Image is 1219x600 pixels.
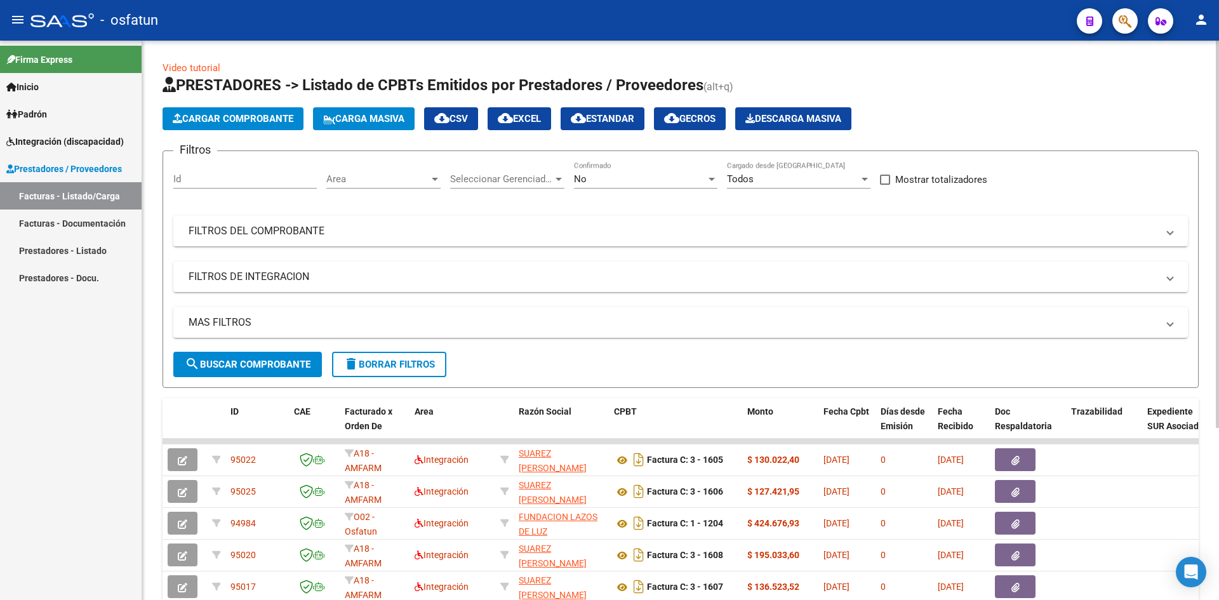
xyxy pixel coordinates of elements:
span: 95017 [230,582,256,592]
span: Borrar Filtros [343,359,435,370]
span: Trazabilidad [1071,406,1122,417]
div: 20278423256 [519,573,604,600]
mat-panel-title: FILTROS DE INTEGRACION [189,270,1157,284]
span: Fecha Cpbt [823,406,869,417]
i: Descargar documento [630,577,647,597]
span: [DATE] [938,455,964,465]
span: Monto [747,406,773,417]
span: A18 - AMFARM [345,448,382,473]
i: Descargar documento [630,513,647,533]
span: A18 - AMFARM [345,543,382,568]
button: Borrar Filtros [332,352,446,377]
strong: $ 195.033,60 [747,550,799,560]
mat-panel-title: MAS FILTROS [189,316,1157,330]
button: Estandar [561,107,644,130]
span: [DATE] [823,550,849,560]
span: (alt+q) [703,81,733,93]
mat-panel-title: FILTROS DEL COMPROBANTE [189,224,1157,238]
span: No [574,173,587,185]
mat-icon: cloud_download [571,110,586,126]
span: Firma Express [6,53,72,67]
div: 20278423256 [519,478,604,505]
button: Gecros [654,107,726,130]
mat-expansion-panel-header: FILTROS DEL COMPROBANTE [173,216,1188,246]
span: EXCEL [498,113,541,124]
mat-icon: person [1194,12,1209,27]
app-download-masive: Descarga masiva de comprobantes (adjuntos) [735,107,851,130]
span: Facturado x Orden De [345,406,392,431]
span: 95020 [230,550,256,560]
span: 0 [881,582,886,592]
span: 0 [881,550,886,560]
h3: Filtros [173,141,217,159]
span: A18 - AMFARM [345,480,382,505]
mat-icon: delete [343,356,359,371]
span: Días desde Emisión [881,406,925,431]
mat-icon: cloud_download [664,110,679,126]
span: FUNDACION LAZOS DE LUZ [519,512,597,537]
span: Razón Social [519,406,571,417]
span: Integración (discapacidad) [6,135,124,149]
span: [DATE] [938,550,964,560]
mat-icon: cloud_download [434,110,450,126]
span: [DATE] [823,582,849,592]
span: 0 [881,486,886,497]
datatable-header-cell: Días desde Emisión [876,398,933,454]
span: [DATE] [938,582,964,592]
span: Todos [727,173,754,185]
datatable-header-cell: Monto [742,398,818,454]
div: Open Intercom Messenger [1176,557,1206,587]
span: 0 [881,455,886,465]
strong: Factura C: 3 - 1608 [647,550,723,561]
span: Integración [415,455,469,465]
span: 95025 [230,486,256,497]
datatable-header-cell: CAE [289,398,340,454]
span: CAE [294,406,310,417]
span: Estandar [571,113,634,124]
span: Gecros [664,113,716,124]
datatable-header-cell: Facturado x Orden De [340,398,410,454]
button: Carga Masiva [313,107,415,130]
span: [DATE] [823,518,849,528]
div: 20278423256 [519,542,604,568]
span: Area [326,173,429,185]
button: CSV [424,107,478,130]
span: Integración [415,582,469,592]
span: Integración [415,486,469,497]
span: [DATE] [938,518,964,528]
strong: Factura C: 1 - 1204 [647,519,723,529]
span: Area [415,406,434,417]
i: Descargar documento [630,450,647,470]
span: [DATE] [823,486,849,497]
mat-expansion-panel-header: MAS FILTROS [173,307,1188,338]
span: [DATE] [823,455,849,465]
span: Prestadores / Proveedores [6,162,122,176]
span: Inicio [6,80,39,94]
span: Descarga Masiva [745,113,841,124]
button: Descarga Masiva [735,107,851,130]
datatable-header-cell: CPBT [609,398,742,454]
span: Doc Respaldatoria [995,406,1052,431]
strong: $ 127.421,95 [747,486,799,497]
span: 94984 [230,518,256,528]
a: Video tutorial [163,62,220,74]
span: Integración [415,518,469,528]
span: SUAREZ [PERSON_NAME] [519,575,587,600]
datatable-header-cell: Area [410,398,495,454]
mat-icon: cloud_download [498,110,513,126]
span: CSV [434,113,468,124]
span: PRESTADORES -> Listado de CPBTs Emitidos por Prestadores / Proveedores [163,76,703,94]
span: 95022 [230,455,256,465]
span: SUAREZ [PERSON_NAME] [519,543,587,568]
datatable-header-cell: Fecha Recibido [933,398,990,454]
span: Buscar Comprobante [185,359,310,370]
span: O02 - Osfatun Propio [345,512,377,551]
div: 30717118789 [519,510,604,537]
button: EXCEL [488,107,551,130]
strong: Factura C: 3 - 1605 [647,455,723,465]
i: Descargar documento [630,545,647,565]
strong: $ 424.676,93 [747,518,799,528]
span: Carga Masiva [323,113,404,124]
strong: Factura C: 3 - 1607 [647,582,723,592]
datatable-header-cell: Razón Social [514,398,609,454]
